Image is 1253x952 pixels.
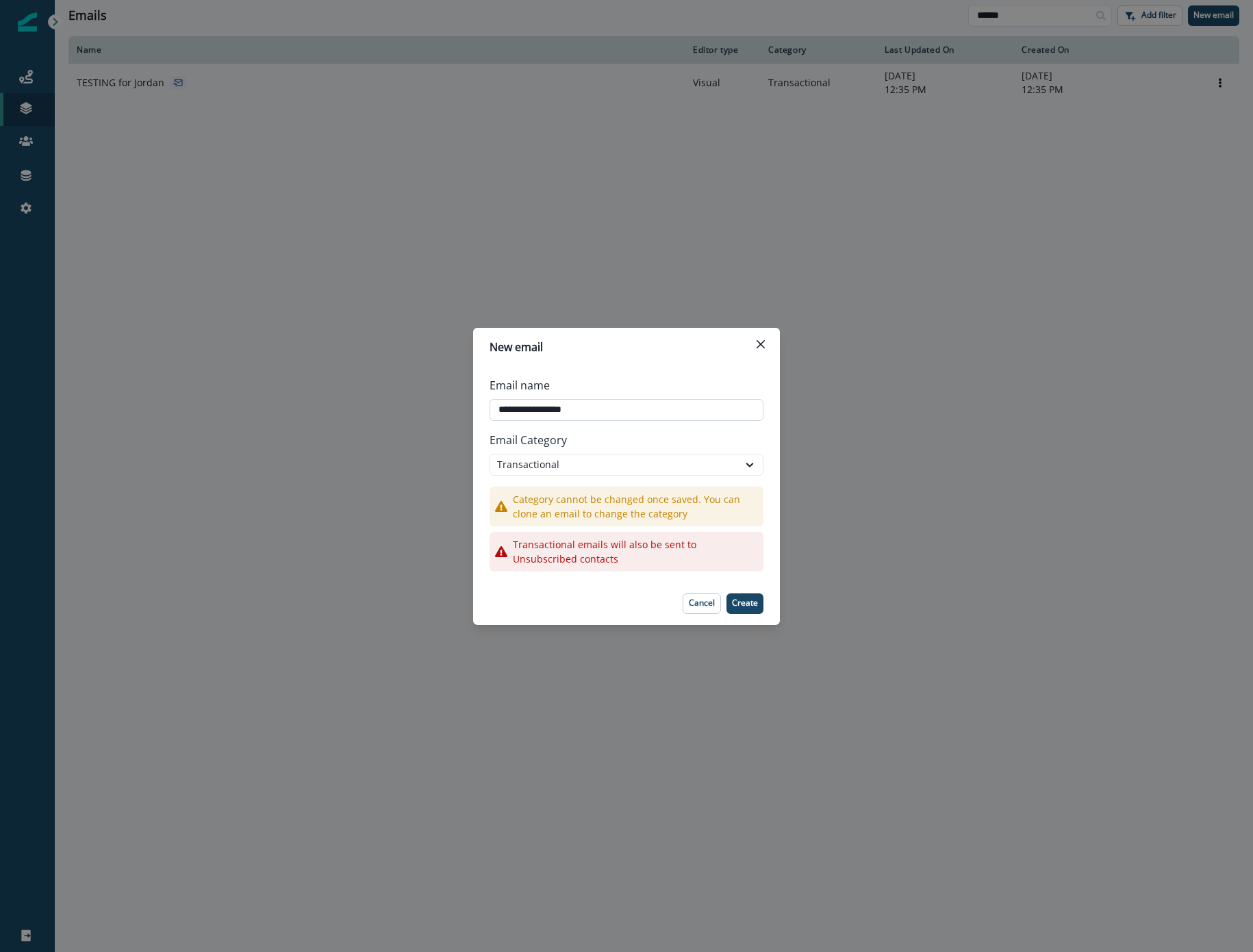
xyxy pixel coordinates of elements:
[732,598,758,608] p: Create
[513,492,758,521] p: Category cannot be changed once saved. You can clone an email to change the category
[497,457,731,472] div: Transactional
[490,377,550,394] p: Email name
[750,333,772,355] button: Close
[726,593,763,614] button: Create
[490,339,543,355] p: New email
[513,537,758,566] p: Transactional emails will also be sent to Unsubscribed contacts
[490,426,763,454] p: Email Category
[683,593,721,614] button: Cancel
[689,598,715,608] p: Cancel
